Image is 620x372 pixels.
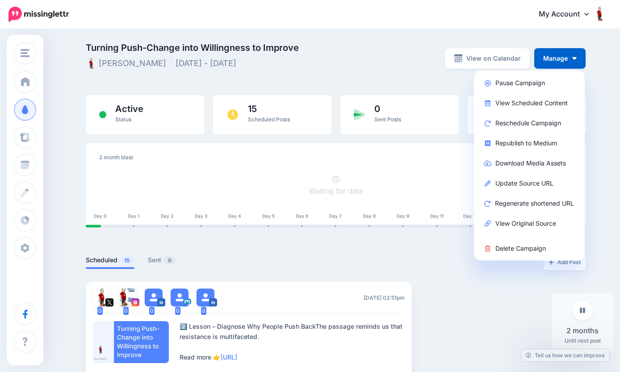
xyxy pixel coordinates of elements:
[364,293,405,302] span: [DATE] 02:51pm
[445,48,530,69] a: View on Calendar
[322,213,349,219] div: Day 7
[530,4,607,25] a: My Account
[309,175,363,195] a: Waiting for data
[255,213,282,219] div: Day 5
[477,134,581,152] a: Republish to Medium
[86,255,134,265] a: Scheduled15
[105,298,113,306] img: twitter-square.png
[390,213,416,219] div: Day 9
[248,116,290,123] span: Scheduled Posts
[148,255,176,265] a: Sent0
[154,213,180,219] div: Day 2
[477,174,581,192] a: Update Source URL
[145,289,163,306] img: user_default_image.png
[454,54,463,63] img: calendar-grey-darker.png
[201,307,206,315] span: 0
[8,7,69,22] img: Missinglettr
[521,349,609,361] a: Tell us how we can improve
[477,194,581,212] a: Regenerate shortened URL
[477,215,581,232] a: View Original Source
[197,289,214,306] img: user_default_image.png
[552,293,613,352] div: Until next post
[354,109,365,120] img: paper-plane-green.png
[86,43,415,52] span: Turning Push-Change into Willingness to Improve
[221,353,237,361] a: [URL]
[163,256,176,265] span: 0
[97,307,103,315] span: 0
[226,108,239,121] img: clock.png
[221,213,248,219] div: Day 4
[549,260,554,265] img: plus-grey-dark.png
[543,254,586,270] a: Add Post
[566,325,599,336] span: 2 months
[99,152,573,163] div: 2 month blast
[423,213,450,219] div: Day 11
[477,74,581,91] a: Pause Campaign
[131,298,139,306] img: instagram-square.png
[157,298,165,306] img: linkedin-square.png
[21,49,29,57] img: menu.png
[188,213,214,219] div: Day 3
[248,104,290,113] span: 15
[477,154,581,172] a: Download Media Assets
[120,256,134,265] span: 15
[534,48,586,69] button: Manage
[183,298,191,306] img: mastodon-square.png
[572,57,577,60] img: arrow-down-white.png
[477,114,581,132] a: Reschedule Campaign
[115,104,143,113] span: Active
[175,307,180,315] span: 0
[171,289,189,306] img: user_default_image.png
[115,116,131,123] span: Status
[289,213,315,219] div: Day 6
[149,307,155,315] span: 0
[93,289,111,306] img: WdAe6PQO-67859.jpg
[86,57,171,70] li: [PERSON_NAME]
[457,213,484,219] div: Day 18
[176,57,241,70] li: [DATE] - [DATE]
[87,213,113,219] div: Day 0
[123,307,129,315] span: 0
[477,94,581,112] a: View Scheduled Content
[356,213,383,219] div: Day 8
[120,213,147,219] div: Day 1
[477,240,581,257] a: Delete Campaign
[374,116,401,123] span: Sent Posts
[374,104,401,113] span: 0
[209,298,217,306] img: linkedin-square.png
[119,289,137,306] img: 198803398_617130186347439_1744137992351434020_n-bsa119183.jpg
